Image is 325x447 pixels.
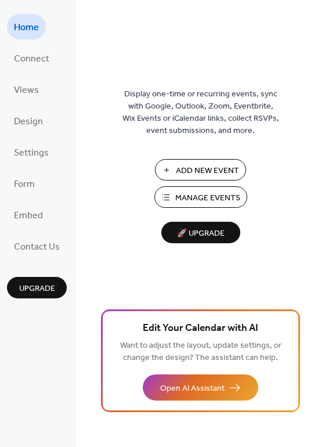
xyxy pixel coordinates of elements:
a: Connect [7,45,56,71]
button: Add New Event [155,159,246,181]
span: Edit Your Calendar with AI [143,320,258,337]
button: 🚀 Upgrade [161,222,240,243]
span: Upgrade [19,283,55,295]
span: Manage Events [175,192,240,204]
a: Settings [7,139,56,165]
span: Contact Us [14,238,60,257]
span: Open AI Assistant [160,383,225,395]
a: Views [7,77,46,102]
a: Form [7,171,42,196]
span: Add New Event [176,165,239,177]
span: Want to adjust the layout, update settings, or change the design? The assistant can help. [120,338,281,366]
button: Manage Events [154,186,247,208]
span: Design [14,113,43,131]
span: Views [14,81,39,100]
span: Form [14,175,35,194]
span: Embed [14,207,43,225]
span: Settings [14,144,49,163]
span: Display one-time or recurring events, sync with Google, Outlook, Zoom, Eventbrite, Wix Events or ... [122,88,279,137]
span: Connect [14,50,49,69]
span: Home [14,19,39,37]
a: Contact Us [7,233,67,259]
a: Embed [7,202,50,228]
a: Design [7,108,50,134]
button: Upgrade [7,277,67,298]
a: Home [7,14,46,39]
button: Open AI Assistant [143,374,258,401]
span: 🚀 Upgrade [168,226,233,241]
